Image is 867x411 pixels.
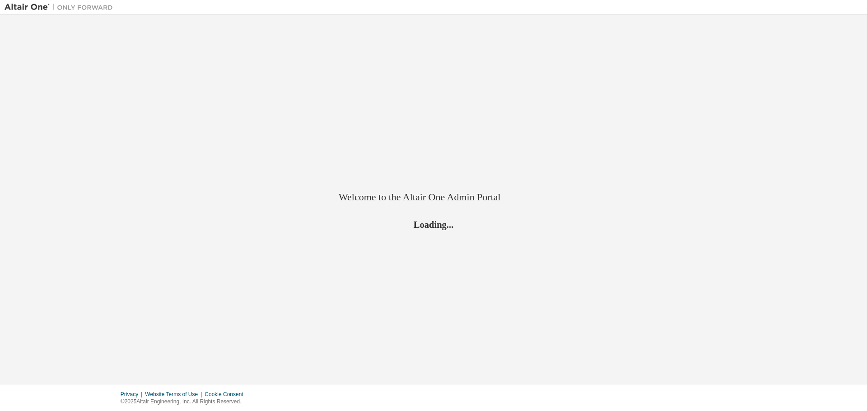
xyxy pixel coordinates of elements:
p: © 2025 Altair Engineering, Inc. All Rights Reserved. [121,398,249,406]
h2: Welcome to the Altair One Admin Portal [339,191,528,203]
img: Altair One [5,3,117,12]
div: Privacy [121,391,145,398]
div: Cookie Consent [205,391,248,398]
div: Website Terms of Use [145,391,205,398]
h2: Loading... [339,218,528,230]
